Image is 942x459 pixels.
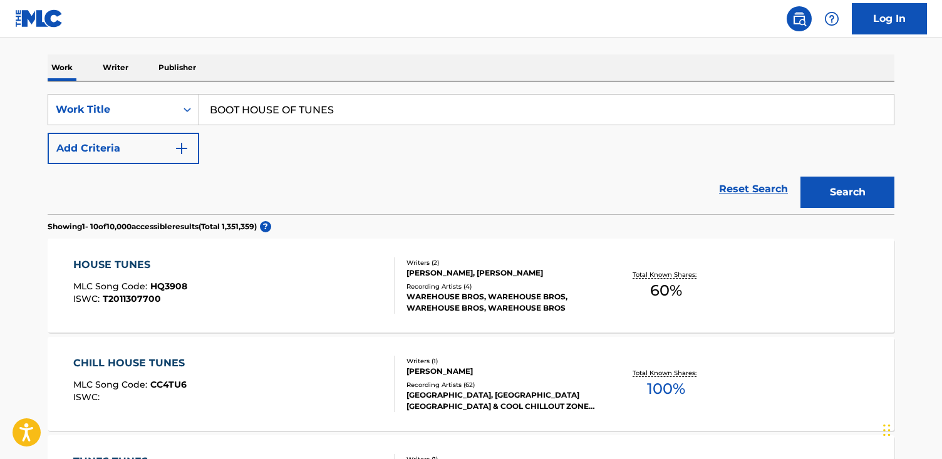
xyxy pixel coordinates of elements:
[103,293,161,304] span: T2011307700
[48,221,257,232] p: Showing 1 - 10 of 10,000 accessible results (Total 1,351,359 )
[787,6,812,31] a: Public Search
[73,356,191,371] div: CHILL HOUSE TUNES
[824,11,839,26] img: help
[406,267,596,279] div: [PERSON_NAME], [PERSON_NAME]
[48,54,76,81] p: Work
[48,94,894,214] form: Search Form
[406,380,596,389] div: Recording Artists ( 62 )
[73,391,103,403] span: ISWC :
[174,141,189,156] img: 9d2ae6d4665cec9f34b9.svg
[650,279,682,302] span: 60 %
[406,282,596,291] div: Recording Artists ( 4 )
[713,175,794,203] a: Reset Search
[406,366,596,377] div: [PERSON_NAME]
[883,411,891,449] div: Drag
[260,221,271,232] span: ?
[852,3,927,34] a: Log In
[155,54,200,81] p: Publisher
[56,102,168,117] div: Work Title
[819,6,844,31] div: Help
[633,368,700,378] p: Total Known Shares:
[73,281,150,292] span: MLC Song Code :
[406,356,596,366] div: Writers ( 1 )
[48,337,894,431] a: CHILL HOUSE TUNESMLC Song Code:CC4TU6ISWC:Writers (1)[PERSON_NAME]Recording Artists (62)[GEOGRAPH...
[879,399,942,459] iframe: Chat Widget
[800,177,894,208] button: Search
[99,54,132,81] p: Writer
[48,133,199,164] button: Add Criteria
[73,257,187,272] div: HOUSE TUNES
[150,281,187,292] span: HQ3908
[73,379,150,390] span: MLC Song Code :
[647,378,685,400] span: 100 %
[406,258,596,267] div: Writers ( 2 )
[150,379,187,390] span: CC4TU6
[406,291,596,314] div: WAREHOUSE BROS, WAREHOUSE BROS, WAREHOUSE BROS, WAREHOUSE BROS
[73,293,103,304] span: ISWC :
[633,270,700,279] p: Total Known Shares:
[48,239,894,333] a: HOUSE TUNESMLC Song Code:HQ3908ISWC:T2011307700Writers (2)[PERSON_NAME], [PERSON_NAME]Recording A...
[15,9,63,28] img: MLC Logo
[406,389,596,412] div: [GEOGRAPHIC_DATA], [GEOGRAPHIC_DATA] [GEOGRAPHIC_DATA] & COOL CHILLOUT ZONE, TROPICAL CHILL MUSIC...
[792,11,807,26] img: search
